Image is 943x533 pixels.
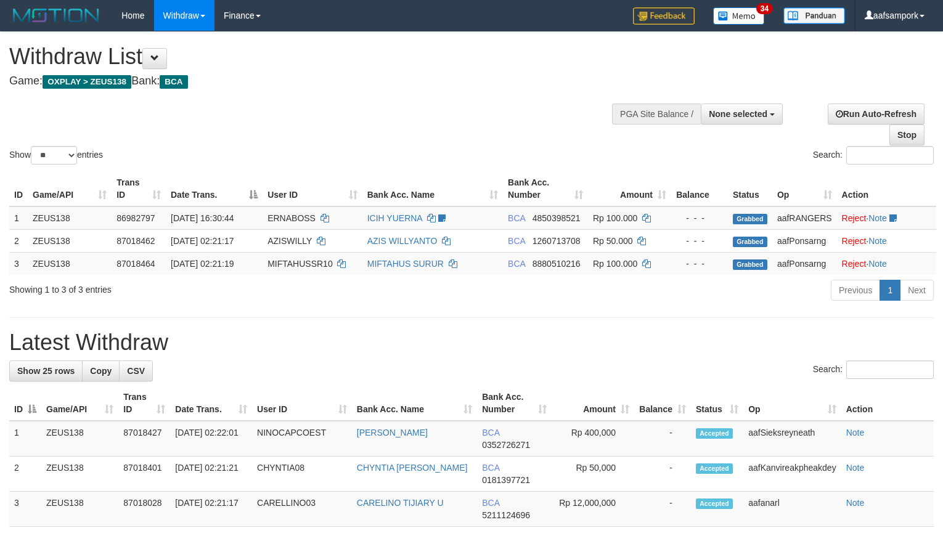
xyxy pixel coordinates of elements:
button: None selected [701,104,783,124]
th: Trans ID: activate to sort column ascending [112,171,166,206]
span: Copy 8880510216 to clipboard [533,259,581,269]
td: 87018028 [118,492,170,527]
span: BCA [482,498,499,508]
td: ZEUS138 [41,457,118,492]
a: Run Auto-Refresh [828,104,925,124]
th: Bank Acc. Number: activate to sort column ascending [477,386,552,421]
th: Date Trans.: activate to sort column descending [166,171,263,206]
td: · [837,206,936,230]
td: aafPonsarng [772,252,837,275]
label: Search: [813,360,934,379]
a: Next [900,280,934,301]
a: Note [868,236,887,246]
td: [DATE] 02:22:01 [170,421,252,457]
label: Show entries [9,146,103,165]
th: Status [728,171,772,206]
th: User ID: activate to sort column ascending [263,171,362,206]
span: ERNABOSS [267,213,316,223]
span: Grabbed [733,214,767,224]
th: Trans ID: activate to sort column ascending [118,386,170,421]
span: Rp 100.000 [593,213,637,223]
img: panduan.png [783,7,845,24]
th: Action [837,171,936,206]
th: Status: activate to sort column ascending [691,386,743,421]
span: Accepted [696,463,733,474]
span: AZISWILLY [267,236,312,246]
span: Grabbed [733,259,767,270]
label: Search: [813,146,934,165]
td: CARELLINO03 [252,492,352,527]
th: Balance: activate to sort column ascending [634,386,691,421]
a: ICIH YUERNA [367,213,422,223]
td: 1 [9,206,28,230]
div: - - - [676,212,723,224]
td: - [634,457,691,492]
th: Action [841,386,934,421]
span: [DATE] 02:21:19 [171,259,234,269]
td: [DATE] 02:21:21 [170,457,252,492]
th: ID [9,171,28,206]
input: Search: [846,360,934,379]
a: Note [868,259,887,269]
a: Reject [842,213,867,223]
span: BCA [482,463,499,473]
td: CHYNTIA08 [252,457,352,492]
a: AZIS WILLYANTO [367,236,438,246]
td: ZEUS138 [41,492,118,527]
div: PGA Site Balance / [612,104,701,124]
th: Bank Acc. Name: activate to sort column ascending [352,386,477,421]
td: 3 [9,492,41,527]
td: · [837,252,936,275]
span: MIFTAHUSSR10 [267,259,333,269]
td: Rp 12,000,000 [552,492,634,527]
span: Copy 4850398521 to clipboard [533,213,581,223]
td: ZEUS138 [41,421,118,457]
th: Bank Acc. Name: activate to sort column ascending [362,171,503,206]
span: Show 25 rows [17,366,75,376]
td: aafanarl [743,492,841,527]
img: Feedback.jpg [633,7,695,25]
a: [PERSON_NAME] [357,428,428,437]
td: aafKanvireakpheakdey [743,457,841,492]
div: - - - [676,235,723,247]
span: Accepted [696,428,733,439]
span: [DATE] 02:21:17 [171,236,234,246]
td: ZEUS138 [28,206,112,230]
input: Search: [846,146,934,165]
span: 87018464 [116,259,155,269]
a: Reject [842,259,867,269]
td: aafSieksreyneath [743,421,841,457]
span: Copy 5211124696 to clipboard [482,510,530,520]
td: - [634,492,691,527]
td: NINOCAPCOEST [252,421,352,457]
th: Op: activate to sort column ascending [772,171,837,206]
a: CARELINO TIJIARY U [357,498,444,508]
a: Show 25 rows [9,360,83,381]
th: ID: activate to sort column descending [9,386,41,421]
h4: Game: Bank: [9,75,616,87]
span: BCA [160,75,187,89]
th: Game/API: activate to sort column ascending [28,171,112,206]
span: CSV [127,366,145,376]
span: Copy [90,366,112,376]
td: 2 [9,229,28,252]
span: 34 [756,3,773,14]
span: Copy 1260713708 to clipboard [533,236,581,246]
th: Game/API: activate to sort column ascending [41,386,118,421]
img: MOTION_logo.png [9,6,103,25]
td: - [634,421,691,457]
a: Previous [831,280,880,301]
span: BCA [508,213,525,223]
h1: Latest Withdraw [9,330,934,355]
span: None selected [709,109,767,119]
span: Rp 100.000 [593,259,637,269]
td: ZEUS138 [28,229,112,252]
a: Note [868,213,887,223]
span: BCA [482,428,499,437]
td: 2 [9,457,41,492]
th: Bank Acc. Number: activate to sort column ascending [503,171,588,206]
span: Grabbed [733,237,767,247]
span: 86982797 [116,213,155,223]
th: User ID: activate to sort column ascending [252,386,352,421]
a: Note [846,463,865,473]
